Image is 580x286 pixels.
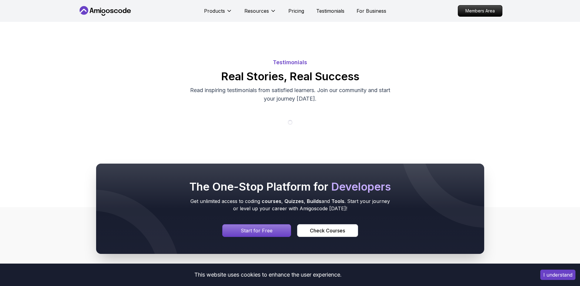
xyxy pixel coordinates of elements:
div: Check Courses [310,227,345,234]
span: Quizzes [284,198,304,204]
span: Builds [307,198,321,204]
span: courses [262,198,281,204]
button: Check Courses [297,224,358,237]
a: Testimonials [316,7,344,15]
p: Read inspiring testimonials from satisfied learners. Join our community and start your journey [D... [188,86,392,103]
p: Get unlimited access to coding , , and . Start your journey or level up your career with Amigosco... [188,198,392,212]
div: This website uses cookies to enhance the user experience. [5,268,531,281]
h2: Real Stories, Real Success [78,70,502,82]
p: Resources [244,7,269,15]
a: For Business [357,7,386,15]
a: Courses page [297,224,358,237]
p: Start for Free [241,227,273,234]
p: Testimonials [78,58,502,67]
span: Developers [331,180,391,193]
p: Members Area [458,5,502,16]
a: Pricing [288,7,304,15]
span: Tools [331,198,344,204]
h2: The One-Stop Platform for [188,181,392,193]
a: Signin page [222,224,291,237]
button: Accept cookies [540,270,575,280]
button: Resources [244,7,276,19]
a: Members Area [458,5,502,17]
button: Products [204,7,232,19]
p: Products [204,7,225,15]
